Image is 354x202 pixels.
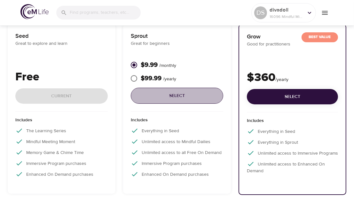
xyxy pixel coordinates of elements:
[247,160,338,174] p: Unlimited access to Enhanced On Demand
[15,32,108,40] p: Seed
[15,117,108,127] p: Includes
[159,63,176,69] span: / monthly
[15,159,108,167] p: Immersive Program purchases
[141,60,176,70] p: $9.99
[20,4,49,19] img: logo
[247,41,338,48] p: Good for practitioners
[15,40,108,47] p: Great to explore and learn
[247,32,338,41] p: Grow
[131,40,223,47] p: Great for beginners
[131,88,223,104] button: Select
[252,93,333,101] span: Select
[247,117,338,127] p: Includes
[163,76,176,82] span: / yearly
[247,69,338,86] p: $360
[270,6,303,14] p: divadoll
[131,149,223,156] p: Unlimited access to all Free On Demand
[15,149,108,156] p: Memory Game & Chime Time
[254,6,267,19] div: DS
[270,14,303,20] p: 16096 Mindful Minutes
[15,170,108,178] p: Enhanced On Demand purchases
[316,4,334,21] button: menu
[136,92,218,100] span: Select
[247,138,338,146] p: Everything in Sprout
[131,159,223,167] p: Immersive Program purchases
[15,138,108,145] p: Mindful Meeting Moment
[70,6,141,20] input: Find programs, teachers, etc...
[131,32,223,40] p: Sprout
[247,149,338,157] p: Unlimited access to Immersive Programs
[131,170,223,178] p: Enhanced On Demand purchases
[247,127,338,135] p: Everything in Seed
[15,127,108,134] p: The Learning Series
[15,69,108,86] p: Free
[275,77,288,83] span: / yearly
[131,117,223,127] p: Includes
[131,127,223,134] p: Everything in Seed
[247,89,338,105] button: Select
[131,138,223,145] p: Unlimited access to Mindful Dailies
[141,74,176,83] p: $99.99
